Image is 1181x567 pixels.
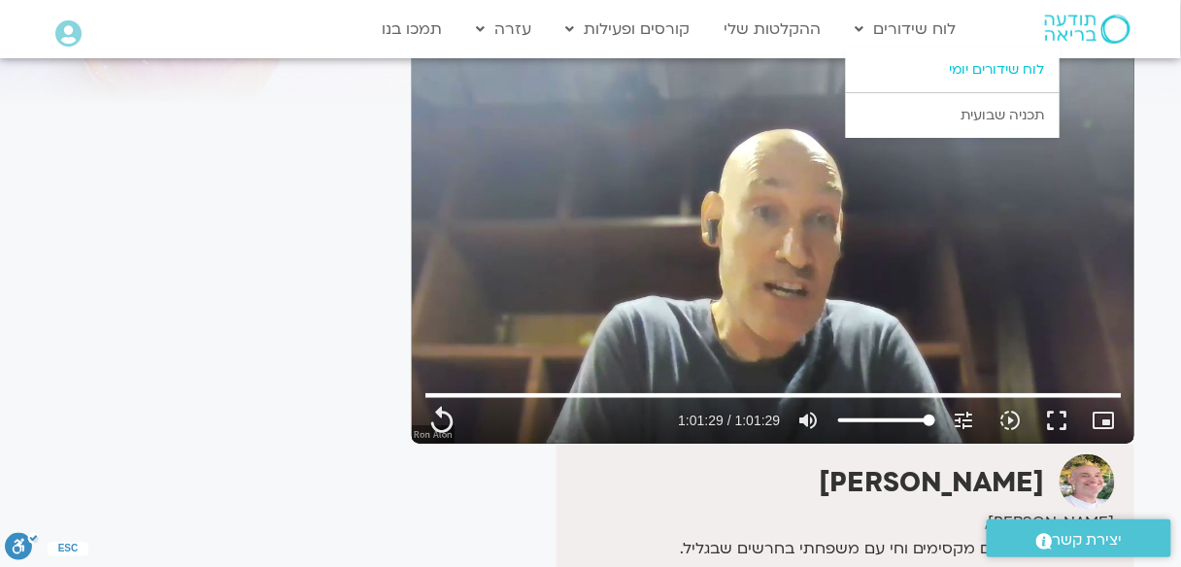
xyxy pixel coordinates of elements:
img: תודעה בריאה [1045,15,1130,44]
a: עזרה [467,11,542,48]
a: ההקלטות שלי [715,11,831,48]
a: יצירת קשר [987,519,1171,557]
div: [PERSON_NAME], [561,510,1115,536]
a: לוח שידורים [846,11,966,48]
a: לוח שידורים יומי [846,48,1060,92]
a: תמכו בנו [373,11,453,48]
img: רון אלון [1060,454,1115,510]
span: יצירת קשר [1053,527,1123,553]
a: קורסים ופעילות [557,11,700,48]
a: תכניה שבועית [846,93,1060,138]
div: אני אבא לשני ילדים מקסימים וחי עם משפחתי בחרשים שבגליל. [561,536,1115,562]
strong: [PERSON_NAME] [819,464,1045,501]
